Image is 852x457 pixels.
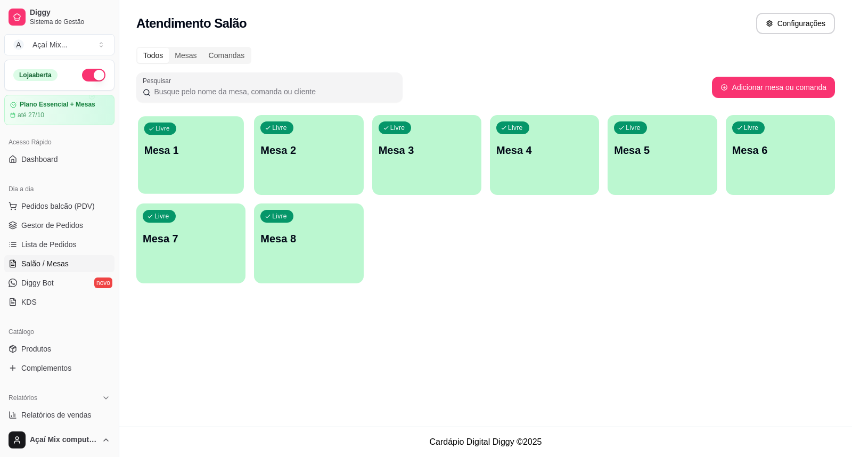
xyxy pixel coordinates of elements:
[21,344,51,354] span: Produtos
[490,115,599,195] button: LivreMesa 4
[4,151,114,168] a: Dashboard
[4,236,114,253] a: Lista de Pedidos
[18,111,44,119] article: até 27/10
[372,115,481,195] button: LivreMesa 3
[169,48,202,63] div: Mesas
[155,125,170,133] p: Livre
[151,86,396,97] input: Pesquisar
[756,13,835,34] button: Configurações
[4,360,114,377] a: Complementos
[21,154,58,165] span: Dashboard
[20,101,95,109] article: Plano Essencial + Mesas
[4,340,114,357] a: Produtos
[4,181,114,198] div: Dia a dia
[21,363,71,373] span: Complementos
[143,76,175,85] label: Pesquisar
[379,143,475,158] p: Mesa 3
[496,143,593,158] p: Mesa 4
[260,231,357,246] p: Mesa 8
[4,255,114,272] a: Salão / Mesas
[4,95,114,125] a: Plano Essencial + Mesasaté 27/10
[21,220,83,231] span: Gestor de Pedidos
[21,278,54,288] span: Diggy Bot
[732,143,829,158] p: Mesa 6
[4,134,114,151] div: Acesso Rápido
[4,293,114,311] a: KDS
[30,8,110,18] span: Diggy
[4,4,114,30] a: DiggySistema de Gestão
[4,323,114,340] div: Catálogo
[254,203,363,283] button: LivreMesa 8
[4,198,114,215] button: Pedidos balcão (PDV)
[21,297,37,307] span: KDS
[21,239,77,250] span: Lista de Pedidos
[4,274,114,291] a: Diggy Botnovo
[272,124,287,132] p: Livre
[137,48,169,63] div: Todos
[254,115,363,195] button: LivreMesa 2
[21,201,95,211] span: Pedidos balcão (PDV)
[712,77,835,98] button: Adicionar mesa ou comanda
[4,427,114,453] button: Açaí Mix computador
[13,69,58,81] div: Loja aberta
[726,115,835,195] button: LivreMesa 6
[203,48,251,63] div: Comandas
[21,410,92,420] span: Relatórios de vendas
[30,18,110,26] span: Sistema de Gestão
[4,34,114,55] button: Select a team
[138,116,244,194] button: LivreMesa 1
[260,143,357,158] p: Mesa 2
[608,115,717,195] button: LivreMesa 5
[508,124,523,132] p: Livre
[744,124,759,132] p: Livre
[614,143,710,158] p: Mesa 5
[143,231,239,246] p: Mesa 7
[4,406,114,423] a: Relatórios de vendas
[136,203,245,283] button: LivreMesa 7
[4,217,114,234] a: Gestor de Pedidos
[21,258,69,269] span: Salão / Mesas
[30,435,97,445] span: Açaí Mix computador
[82,69,105,81] button: Alterar Status
[119,427,852,457] footer: Cardápio Digital Diggy © 2025
[9,394,37,402] span: Relatórios
[626,124,641,132] p: Livre
[154,212,169,221] p: Livre
[144,143,238,158] p: Mesa 1
[32,39,67,50] div: Açaí Mix ...
[390,124,405,132] p: Livre
[136,15,247,32] h2: Atendimento Salão
[13,39,24,50] span: A
[272,212,287,221] p: Livre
